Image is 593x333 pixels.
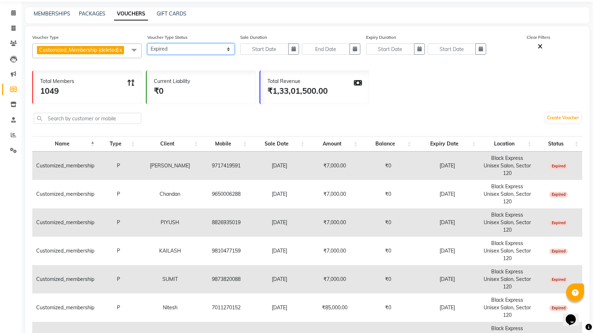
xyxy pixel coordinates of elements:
td: 8826935019 [201,208,250,237]
td: Customized_membership [32,208,98,237]
td: ₹7,000.00 [308,152,361,180]
label: Voucher Type [32,34,59,41]
td: [DATE] [251,180,308,208]
th: Mobile: activate to sort column ascending [201,136,250,152]
td: ₹0 [361,208,415,237]
td: [DATE] [251,293,308,322]
input: Start Date [428,43,476,55]
td: Customized_membership [32,180,98,208]
div: Total Revenue [267,78,328,85]
td: Nitesh [138,293,201,322]
td: 9717419591 [201,152,250,180]
td: [PERSON_NAME] [138,152,201,180]
td: [DATE] [251,237,308,265]
td: ₹0 [361,152,415,180]
input: Search by customer or mobile [34,113,141,124]
td: Customized_membership [32,265,98,293]
td: P [98,237,139,265]
td: [DATE] [415,152,480,180]
td: 9650006288 [201,180,250,208]
td: ₹7,000.00 [308,180,361,208]
div: ₹0 [154,85,190,97]
td: ₹0 [361,180,415,208]
th: Amount: activate to sort column ascending [308,136,361,152]
td: [DATE] [251,152,308,180]
td: ₹0 [361,237,415,265]
span: Expired [549,305,568,311]
td: Customized_membership [32,293,98,322]
input: Start Date [240,43,289,55]
td: ₹0 [361,265,415,293]
td: 7011270152 [201,293,250,322]
td: P [98,208,139,237]
iframe: chat widget [563,304,586,326]
td: Black Express Unisex Salon, Sector 120 [479,208,535,237]
input: Start Date [366,43,414,55]
th: Name: activate to sort column descending [32,136,98,152]
label: Voucher Type Status [147,34,188,41]
td: ₹7,000.00 [308,237,361,265]
div: ₹1,33,01,500.00 [267,85,328,97]
a: x [119,47,122,53]
th: Expiry Date: activate to sort column ascending [415,136,480,152]
th: Location: activate to sort column ascending [479,136,535,152]
a: Create Voucher [545,113,581,123]
td: ₹7,000.00 [308,265,361,293]
td: [DATE] [415,208,480,237]
td: P [98,293,139,322]
a: GIFT CARDS [157,10,186,17]
td: KAILASH [138,237,201,265]
td: [DATE] [415,180,480,208]
td: [DATE] [415,265,480,293]
td: P [98,265,139,293]
td: PIYUSH [138,208,201,237]
td: P [98,180,139,208]
td: [DATE] [251,208,308,237]
span: Expired [549,277,568,283]
td: Chandan [138,180,201,208]
a: MEMBERSHIPS [34,10,70,17]
label: Sale Duration [240,34,267,41]
td: ₹0 [361,293,415,322]
th: Sale Date: activate to sort column ascending [251,136,308,152]
span: Expired [549,163,568,169]
span: Expired [549,192,568,198]
a: PACKAGES [79,10,105,17]
label: Clear Filters [527,34,550,41]
td: [DATE] [415,237,480,265]
th: Balance: activate to sort column ascending [361,136,415,152]
td: P [98,152,139,180]
td: ₹7,000.00 [308,208,361,237]
td: Black Express Unisex Salon, Sector 120 [479,180,535,208]
input: End Date [302,43,350,55]
td: Black Express Unisex Salon, Sector 120 [479,152,535,180]
td: ₹85,000.00 [308,293,361,322]
td: Customized_membership [32,152,98,180]
div: 1049 [40,85,74,97]
th: Type: activate to sort column ascending [98,136,139,152]
span: Expired [549,220,568,226]
td: [DATE] [415,293,480,322]
span: Expired [549,249,568,254]
th: Client: activate to sort column ascending [138,136,201,152]
th: Status: activate to sort column ascending [535,136,582,152]
td: Black Express Unisex Salon, Sector 120 [479,265,535,293]
td: SUMIT [138,265,201,293]
td: Black Express Unisex Salon, Sector 120 [479,293,535,322]
td: Black Express Unisex Salon, Sector 120 [479,237,535,265]
a: VOUCHERS [114,8,148,20]
td: Customized_membership [32,237,98,265]
label: Expiry Duration [366,34,396,41]
div: Total Members [40,78,74,85]
td: 9873820088 [201,265,250,293]
div: Current Liability [154,78,190,85]
td: [DATE] [251,265,308,293]
span: Customized_Membership (deleted) [39,47,119,53]
td: 9810477159 [201,237,250,265]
